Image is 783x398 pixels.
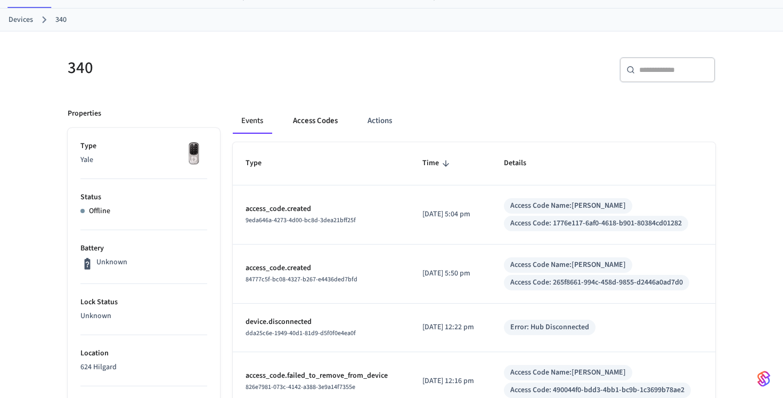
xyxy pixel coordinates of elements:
[68,108,101,119] p: Properties
[757,370,770,387] img: SeamLogoGradient.69752ec5.svg
[510,259,626,271] div: Access Code Name: [PERSON_NAME]
[510,322,589,333] div: Error: Hub Disconnected
[359,108,401,134] button: Actions
[510,367,626,378] div: Access Code Name: [PERSON_NAME]
[504,155,540,172] span: Details
[422,376,478,387] p: [DATE] 12:16 pm
[246,329,356,338] span: dda25c6e-1949-40d1-81d9-d5f0f0e4ea0f
[55,14,67,26] a: 340
[246,155,275,172] span: Type
[9,14,33,26] a: Devices
[284,108,346,134] button: Access Codes
[246,316,397,328] p: device.disconnected
[80,297,207,308] p: Lock Status
[510,218,682,229] div: Access Code: 1776e117-6af0-4618-b901-80384cd01282
[510,277,683,288] div: Access Code: 265f8661-994c-458d-9855-d2446a0ad7d0
[80,192,207,203] p: Status
[510,200,626,212] div: Access Code Name: [PERSON_NAME]
[233,108,715,134] div: ant example
[80,243,207,254] p: Battery
[246,263,397,274] p: access_code.created
[422,268,478,279] p: [DATE] 5:50 pm
[89,206,110,217] p: Offline
[422,322,478,333] p: [DATE] 12:22 pm
[80,348,207,359] p: Location
[68,57,385,79] h5: 340
[422,209,478,220] p: [DATE] 5:04 pm
[80,155,207,166] p: Yale
[246,383,355,392] span: 826e7981-073c-4142-a388-3e9a14f7355e
[246,204,397,215] p: access_code.created
[422,155,453,172] span: Time
[246,275,357,284] span: 84777c5f-bc08-4327-b267-e4436ded7bfd
[233,108,272,134] button: Events
[80,362,207,373] p: 624 Hilgard
[246,370,397,381] p: access_code.failed_to_remove_from_device
[96,257,127,268] p: Unknown
[246,216,356,225] span: 9eda646a-4273-4d00-bc8d-3dea21bff25f
[181,141,207,167] img: Yale Assure Touchscreen Wifi Smart Lock, Satin Nickel, Front
[80,141,207,152] p: Type
[80,311,207,322] p: Unknown
[510,385,684,396] div: Access Code: 490044f0-bdd3-4bb1-bc9b-1c3699b78ae2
